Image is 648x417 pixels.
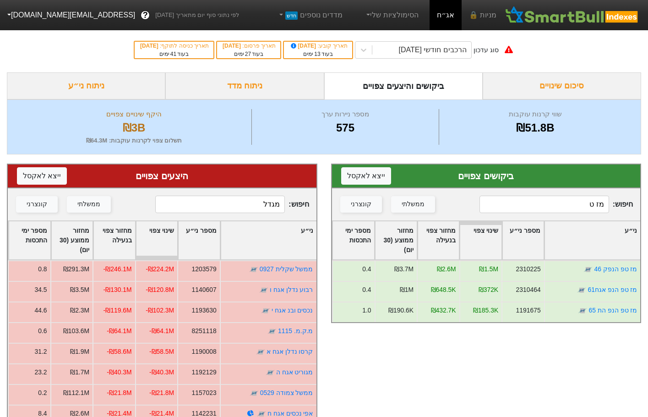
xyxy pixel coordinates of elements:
a: נכסים ובנ אגח י [272,307,313,314]
div: ₪103.6M [63,326,89,336]
div: 44.6 [34,306,47,315]
div: ₪112.1M [63,388,89,398]
button: ייצא לאקסל [341,167,391,185]
div: -₪119.6M [103,306,132,315]
img: tase link [256,347,265,357]
a: ממשל שקלית 0927 [260,265,313,273]
div: ניתוח ני״ע [7,72,165,99]
input: 195 רשומות... [479,196,609,213]
div: 0.6 [38,326,47,336]
div: היקף שינויים צפויים [19,109,249,120]
div: -₪130.1M [103,285,132,295]
div: ממשלתי [77,199,100,209]
div: 8251118 [192,326,217,336]
div: בעוד ימים [289,50,348,58]
div: -₪246.1M [103,264,132,274]
div: ₪190.6K [388,306,413,315]
a: מגוריט אגח ה [276,368,313,376]
div: תשלום צפוי לקרנות עוקבות : ₪64.3M [19,136,249,145]
a: מז טפ הנפק 46 [594,265,637,273]
div: 0.8 [38,264,47,274]
div: ממשלתי [402,199,425,209]
div: ₪1.5M [479,264,498,274]
a: קרסו נדלן אגח א [267,348,313,355]
div: קונצרני [27,199,47,209]
img: tase link [249,265,258,274]
span: חיפוש : [155,196,309,213]
img: tase link [267,327,277,336]
a: אפי נכסים אגח ח [267,410,313,417]
button: ממשלתי [67,196,111,213]
div: ₪2.6M [436,264,456,274]
div: ₪1.9M [70,347,89,357]
span: ? [143,9,148,22]
a: רבוע נדלן אגח ו [270,286,313,293]
div: 1.0 [362,306,371,315]
div: ₪291.3M [63,264,89,274]
a: מז טפ הנפ הת 65 [588,307,637,314]
div: -₪21.8M [107,388,131,398]
span: [DATE] [289,43,318,49]
a: ממשל צמודה 0529 [260,389,313,396]
div: בעוד ימים [222,50,276,58]
div: ₪648.5K [430,285,456,295]
button: קונצרני [340,196,382,213]
div: Toggle SortBy [332,221,374,259]
button: קונצרני [16,196,58,213]
div: 23.2 [34,368,47,377]
a: מדדים נוספיםחדש [273,6,346,24]
div: קונצרני [351,199,371,209]
div: ₪1.7M [70,368,89,377]
div: 1157023 [192,388,217,398]
div: -₪102.3M [146,306,174,315]
img: tase link [577,285,586,295]
div: -₪224.2M [146,264,174,274]
div: ₪185.3K [473,306,498,315]
div: ₪3.7M [394,264,414,274]
div: 34.5 [34,285,47,295]
div: Toggle SortBy [460,221,501,259]
div: ₪2.3M [70,306,89,315]
div: ₪51.8B [441,120,629,136]
div: 575 [254,120,436,136]
div: הרכבים חודשי [DATE] [399,44,467,55]
span: לפי נתוני סוף יום מתאריך [DATE] [155,11,239,20]
div: 1140607 [192,285,217,295]
div: Toggle SortBy [418,221,459,259]
span: [DATE] [140,43,160,49]
a: הסימולציות שלי [361,6,422,24]
img: SmartBull [504,6,641,24]
div: -₪64.1M [107,326,131,336]
img: tase link [259,285,268,295]
div: Toggle SortBy [502,221,544,259]
img: tase link [583,265,593,274]
button: ממשלתי [391,196,435,213]
div: היצעים צפויים [17,169,307,183]
div: תאריך קובע : [289,42,348,50]
input: 380 רשומות... [155,196,285,213]
div: 1190008 [192,347,217,357]
div: 2310464 [516,285,540,295]
div: Toggle SortBy [221,221,316,259]
div: תאריך פרסום : [222,42,276,50]
div: Toggle SortBy [9,221,50,259]
div: 31.2 [34,347,47,357]
div: ניתוח מדד [165,72,324,99]
div: 1193630 [192,306,217,315]
a: מז טפ הנפ אגח61 [588,286,637,293]
div: -₪120.8M [146,285,174,295]
div: 1191675 [516,306,540,315]
div: 1203579 [192,264,217,274]
div: ₪432.7K [430,306,456,315]
div: ₪3.5M [70,285,89,295]
div: ביקושים והיצעים צפויים [324,72,483,99]
div: ₪1M [399,285,413,295]
div: -₪40.3M [107,368,131,377]
div: Toggle SortBy [136,221,178,259]
div: ביקושים צפויים [341,169,632,183]
div: סיכום שינויים [483,72,641,99]
img: tase link [261,306,270,315]
span: 27 [245,51,251,57]
div: בעוד ימים [139,50,209,58]
span: חיפוש : [479,196,633,213]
